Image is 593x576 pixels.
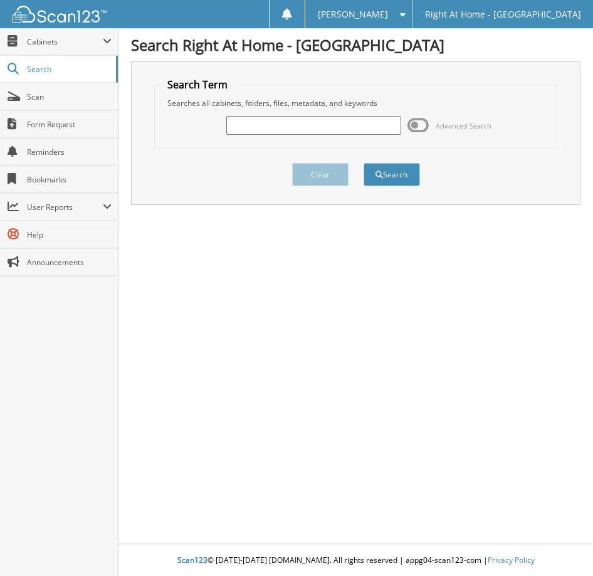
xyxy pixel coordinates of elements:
span: Announcements [27,257,112,268]
legend: Search Term [161,78,234,92]
h1: Search Right At Home - [GEOGRAPHIC_DATA] [131,34,580,55]
iframe: Chat Widget [530,516,593,576]
button: Search [364,163,420,186]
div: Searches all cabinets, folders, files, metadata, and keywords [161,98,550,108]
span: Form Request [27,119,112,130]
span: User Reports [27,202,103,212]
span: Reminders [27,147,112,157]
span: Bookmarks [27,174,112,185]
img: scan123-logo-white.svg [13,6,107,23]
span: Scan [27,92,112,102]
span: Scan123 [177,555,207,565]
a: Privacy Policy [488,555,535,565]
span: Cabinets [27,36,103,47]
div: © [DATE]-[DATE] [DOMAIN_NAME]. All rights reserved | appg04-scan123-com | [118,545,593,576]
span: Right At Home - [GEOGRAPHIC_DATA] [425,11,581,18]
span: Help [27,229,112,240]
button: Clear [292,163,349,186]
span: [PERSON_NAME] [318,11,388,18]
span: Search [27,64,110,75]
span: Advanced Search [436,121,491,130]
